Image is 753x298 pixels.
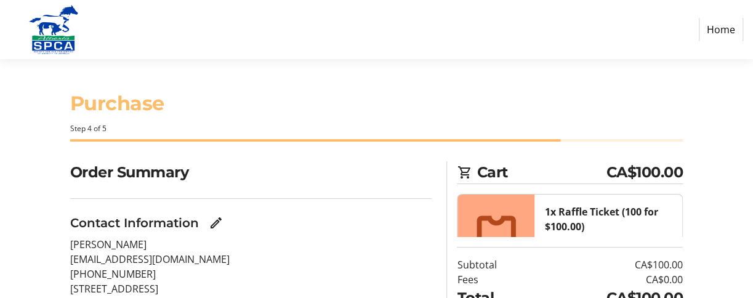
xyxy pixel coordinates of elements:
[70,267,432,281] p: [PHONE_NUMBER]
[544,236,672,251] div: Total Tickets: 100
[699,18,743,41] a: Home
[10,5,97,54] img: Alberta SPCA's Logo
[204,211,228,235] button: Edit Contact Information
[544,205,658,233] strong: 1x Raffle Ticket (100 for $100.00)
[70,161,432,183] h2: Order Summary
[70,123,683,134] div: Step 4 of 5
[70,237,432,252] p: [PERSON_NAME]
[477,161,606,183] span: Cart
[606,161,683,183] span: CA$100.00
[534,257,683,272] td: CA$100.00
[70,252,432,267] p: [EMAIL_ADDRESS][DOMAIN_NAME]
[457,257,533,272] td: Subtotal
[70,89,683,118] h1: Purchase
[70,281,432,296] p: [STREET_ADDRESS]
[457,272,533,287] td: Fees
[70,214,199,232] h3: Contact Information
[534,272,683,287] td: CA$0.00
